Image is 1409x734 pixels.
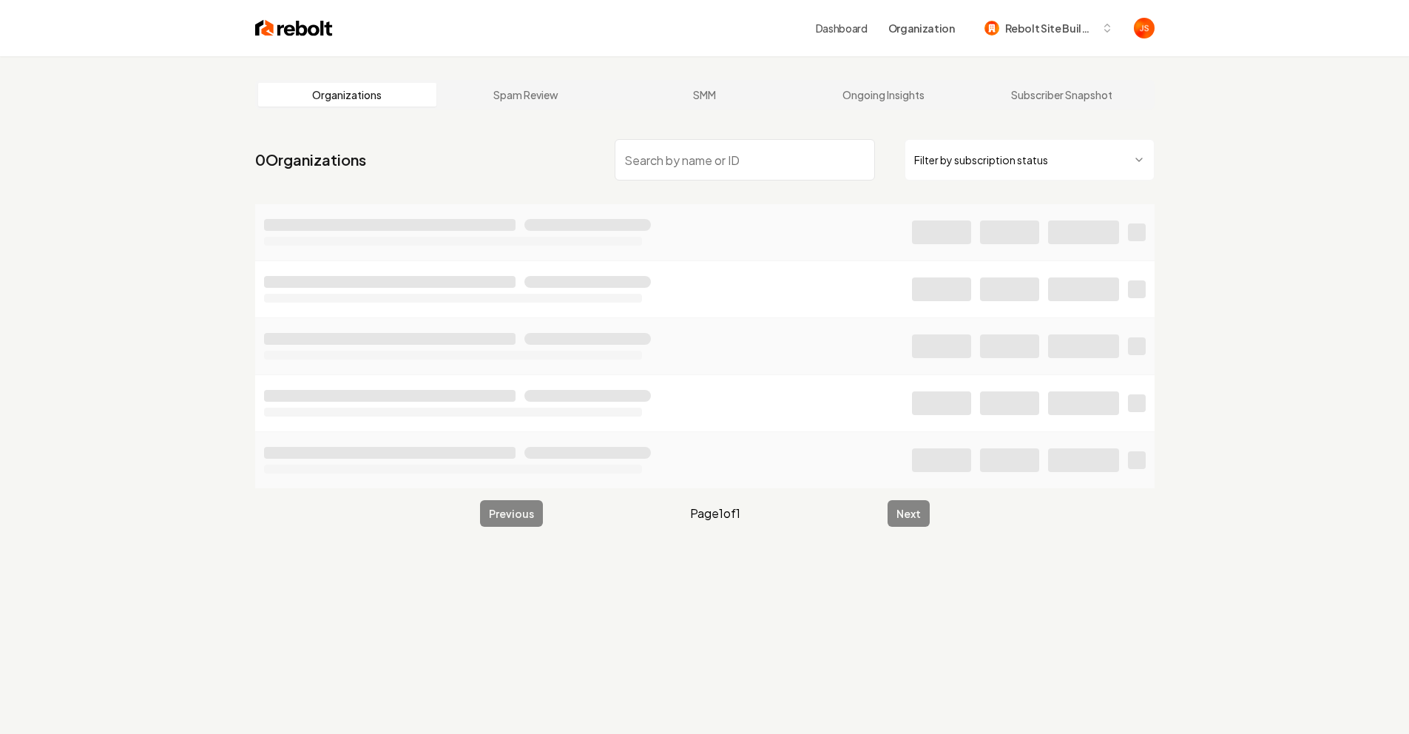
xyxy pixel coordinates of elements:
button: Organization [879,15,964,41]
span: Rebolt Site Builder [1005,21,1095,36]
a: Dashboard [816,21,868,36]
button: Open user button [1134,18,1155,38]
a: Subscriber Snapshot [973,83,1152,107]
img: Rebolt Logo [255,18,333,38]
a: Spam Review [436,83,615,107]
a: Ongoing Insights [794,83,973,107]
span: Page 1 of 1 [690,505,740,522]
a: Organizations [258,83,437,107]
img: Rebolt Site Builder [984,21,999,36]
a: SMM [615,83,794,107]
img: James Shamoun [1134,18,1155,38]
input: Search by name or ID [615,139,875,181]
a: 0Organizations [255,149,366,170]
